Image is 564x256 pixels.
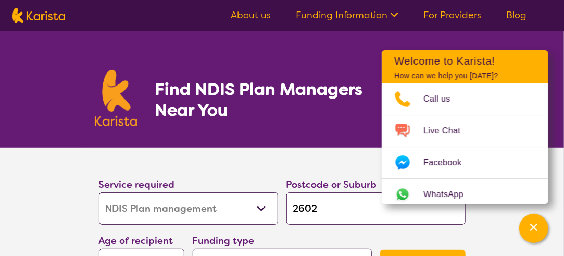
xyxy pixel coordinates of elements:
a: About us [231,9,271,21]
span: Call us [423,91,463,107]
h1: Find NDIS Plan Managers Near You [155,79,372,120]
a: Blog [506,9,527,21]
p: How can we help you [DATE]? [394,71,536,80]
label: Service required [99,178,175,191]
a: Funding Information [296,9,398,21]
ul: Choose channel [382,83,548,210]
a: For Providers [423,9,481,21]
button: Channel Menu [519,214,548,243]
input: Type [286,192,466,225]
h2: Welcome to Karista! [394,55,536,67]
a: Web link opens in a new tab. [382,179,548,210]
label: Postcode or Suburb [286,178,377,191]
img: Karista logo [95,70,137,126]
span: WhatsApp [423,187,476,202]
img: Karista logo [12,8,65,23]
div: Channel Menu [382,50,548,204]
span: Facebook [423,155,474,170]
span: Live Chat [423,123,473,139]
label: Age of recipient [99,235,173,247]
label: Funding type [193,235,255,247]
